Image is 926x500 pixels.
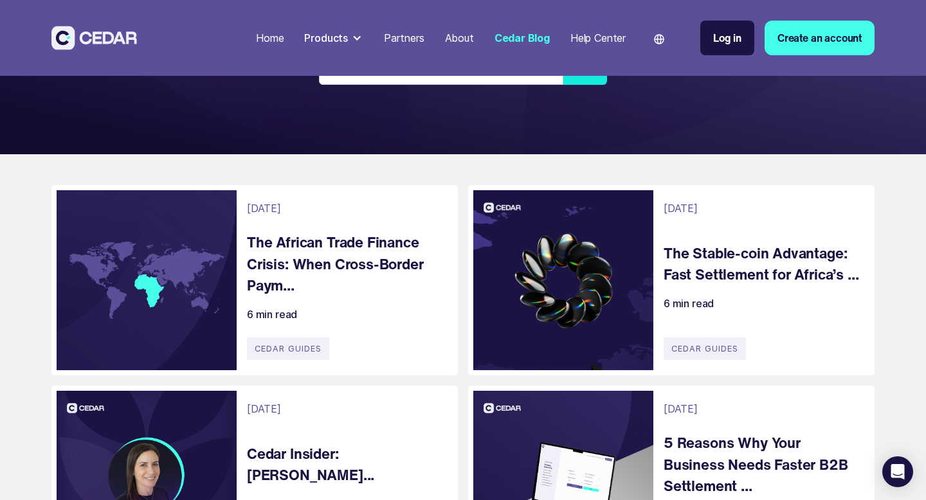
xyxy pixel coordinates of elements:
[304,30,348,46] div: Products
[251,24,289,52] a: Home
[664,201,698,216] div: [DATE]
[247,337,329,360] div: Cedar Guides
[489,24,555,52] a: Cedar Blog
[765,21,875,55] a: Create an account
[247,307,297,322] div: 6 min read
[700,21,754,55] a: Log in
[256,30,284,46] div: Home
[570,30,626,46] div: Help Center
[664,337,746,360] div: Cedar Guides
[247,201,281,216] div: [DATE]
[654,34,664,44] img: world icon
[384,30,424,46] div: Partners
[565,24,631,52] a: Help Center
[664,432,862,497] a: 5 Reasons Why Your Business Needs Faster B2B Settlement ...
[664,401,698,416] div: [DATE]
[713,30,741,46] div: Log in
[247,401,281,416] div: [DATE]
[882,456,913,487] div: Open Intercom Messenger
[440,24,479,52] a: About
[247,231,445,296] a: The African Trade Finance Crisis: When Cross-Border Paym...
[664,242,862,285] a: The Stable-coin Advantage: Fast Settlement for Africa’s ...
[247,443,445,486] a: Cedar Insider: [PERSON_NAME]...
[495,30,550,46] div: Cedar Blog
[299,25,368,51] div: Products
[664,296,714,311] div: 6 min read
[379,24,430,52] a: Partners
[445,30,474,46] div: About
